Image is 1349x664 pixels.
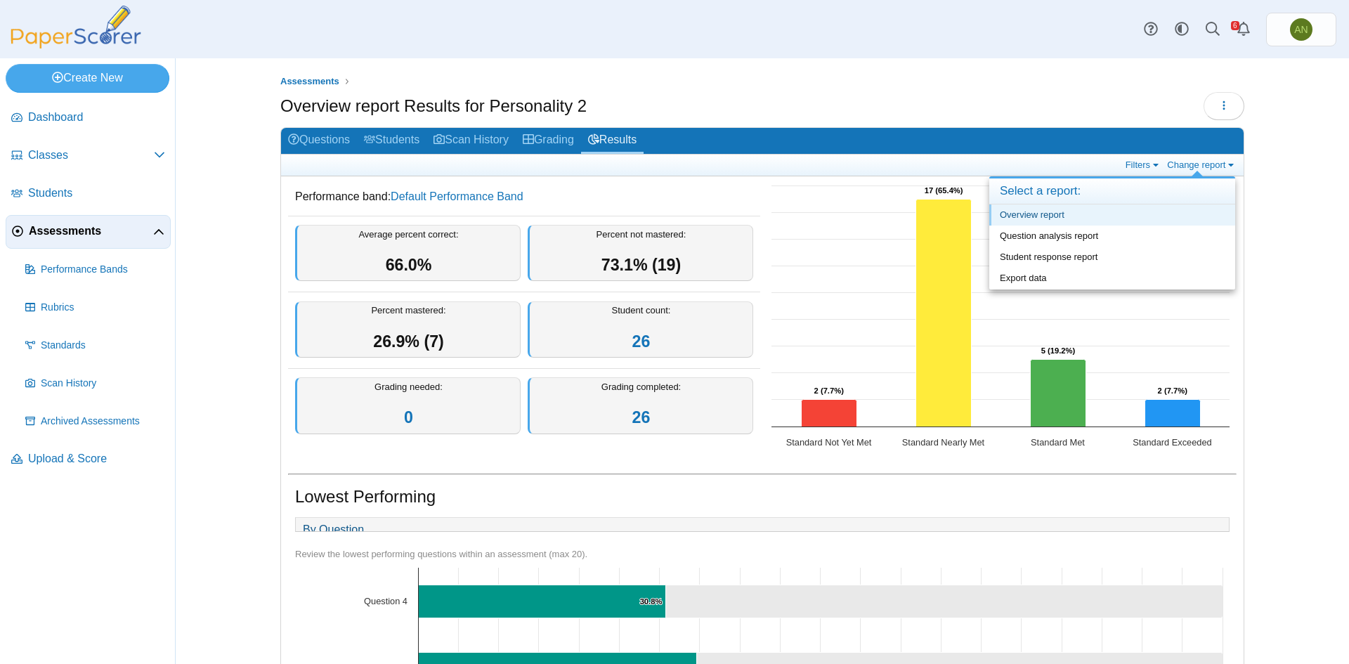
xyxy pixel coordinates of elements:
span: Abby Nance [1290,18,1312,41]
span: Scan History [41,377,165,391]
span: Assessments [280,76,339,86]
text: Question 4 [364,596,408,606]
h1: Overview report Results for Personality 2 [280,94,587,118]
a: Archived Assessments [20,405,171,438]
span: Classes [28,148,154,163]
div: Review the lowest performing questions within an assessment (max 20). [295,548,1230,561]
a: Results [581,128,644,154]
span: Dashboard [28,110,165,125]
img: PaperScorer [6,6,146,48]
a: Standards [20,329,171,363]
h1: Lowest Performing [295,485,436,509]
a: Abby Nance [1266,13,1336,46]
span: Students [28,185,165,201]
text: 17 (65.4%) [925,186,963,195]
text: 5 (19.2%) [1041,346,1076,355]
span: 73.1% (19) [601,256,681,274]
a: Questions [281,128,357,154]
a: Scan History [426,128,516,154]
span: Archived Assessments [41,415,165,429]
a: By Question [296,518,371,542]
text: Standard Nearly Met [902,437,985,448]
div: Chart. Highcharts interactive chart. [764,178,1237,460]
span: 26.9% (7) [373,332,444,351]
dd: Performance band: [288,178,760,215]
text: Standard Not Yet Met [786,437,872,448]
span: Upload & Score [28,451,165,467]
a: Assessments [6,215,171,249]
a: Alerts [1228,14,1259,45]
div: Percent not mastered: [528,225,753,282]
a: Create New [6,64,169,92]
a: Default Performance Band [391,190,523,202]
h4: Select a report: [989,178,1235,204]
span: 66.0% [386,256,432,274]
span: Assessments [29,223,153,239]
span: Standards [41,339,165,353]
a: Filters [1122,159,1165,171]
a: Change report [1164,159,1240,171]
a: Question analysis report [989,226,1235,247]
a: PaperScorer [6,39,146,51]
span: Rubrics [41,301,165,315]
div: Percent mastered: [295,301,521,358]
path: Standard Not Yet Met, 2. Overall Assessment Performance. [802,400,857,427]
div: Student count: [528,301,753,358]
path: Question 4, 30.8%. % of Points Earned. [419,585,666,618]
path: Standard Nearly Met, 17. Overall Assessment Performance. [916,200,972,427]
a: 26 [632,408,651,427]
text: 2 (7.7%) [1158,386,1188,395]
a: Dashboard [6,101,171,135]
div: Average percent correct: [295,225,521,282]
div: Grading needed: [295,377,521,434]
span: Abby Nance [1294,25,1308,34]
a: Classes [6,139,171,173]
text: 2 (7.7%) [814,386,845,395]
a: Export data [989,268,1235,289]
path: Standard Met, 5. Overall Assessment Performance. [1031,360,1086,427]
a: Students [357,128,426,154]
a: Rubrics [20,291,171,325]
text: Standard Met [1031,437,1085,448]
a: Upload & Score [6,443,171,476]
a: Performance Bands [20,253,171,287]
span: Performance Bands [41,263,165,277]
path: Standard Exceeded, 2. Overall Assessment Performance. [1145,400,1201,427]
div: Grading completed: [528,377,753,434]
a: Student response report [989,247,1235,268]
a: 0 [404,408,413,427]
a: Scan History [20,367,171,401]
a: Overview report [989,204,1235,226]
path: Question 4, 69.2. . [666,585,1223,618]
text: 30.8% [640,597,663,606]
svg: Interactive chart [764,178,1237,460]
a: Grading [516,128,581,154]
a: 26 [632,332,651,351]
a: Assessments [277,73,343,91]
text: Standard Exceeded [1133,437,1211,448]
a: Students [6,177,171,211]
